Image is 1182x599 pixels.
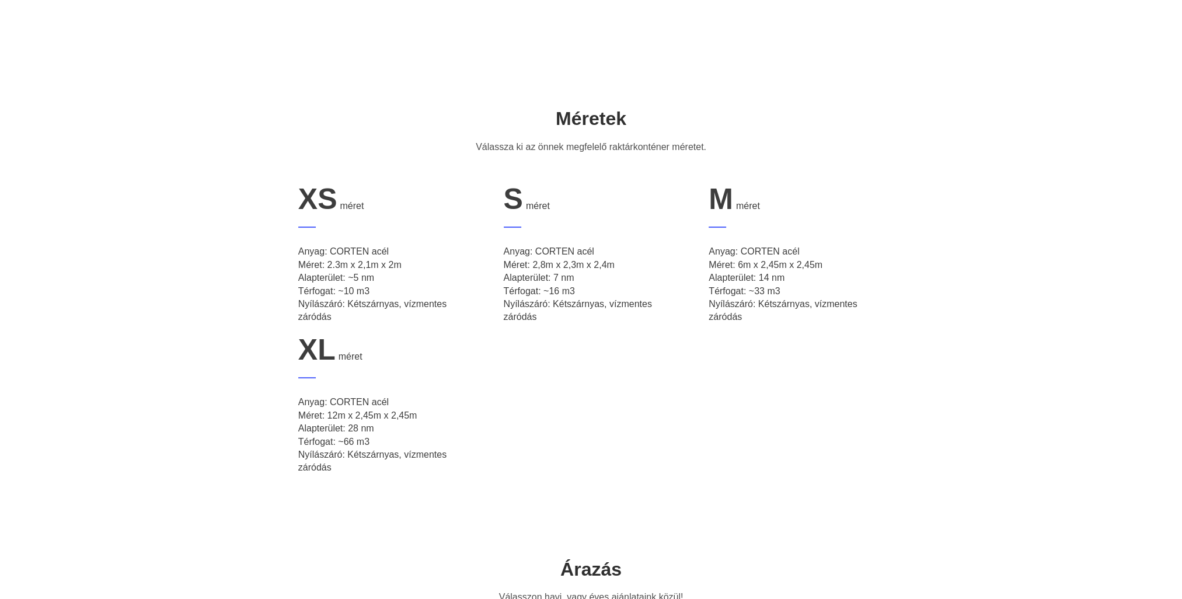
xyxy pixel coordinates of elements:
[440,558,743,582] h2: Árazás
[298,333,473,367] div: XL
[736,201,760,211] span: méret
[526,201,550,211] span: méret
[298,183,473,217] div: XS
[339,351,362,361] span: méret
[340,201,364,211] span: méret
[298,245,473,323] p: Anyag: CORTEN acél Méret: 2.3m x 2,1m x 2m Alapterület: ~5 nm Térfogat: ~10 m3 Nyílászáró: Kétszá...
[504,183,679,217] div: S
[709,183,884,217] div: M
[298,396,473,474] p: Anyag: CORTEN acél Méret: 12m x 2,45m x 2,45m Alapterület: 28 nm Térfogat: ~66 m3 Nyílászáró: Két...
[440,107,743,131] h2: Méretek
[470,141,713,154] p: Válassza ki az önnek megfelelő raktárkonténer méretet.
[504,245,679,323] p: Anyag: CORTEN acél Méret: 2,8m x 2,3m x 2,4m Alapterület: 7 nm Térfogat: ~16 m3 Nyílászáró: Kétsz...
[709,245,884,323] p: Anyag: CORTEN acél Méret: 6m x 2,45m x 2,45m Alapterület: 14 nm Térfogat: ~33 m3 Nyílászáró: Kéts...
